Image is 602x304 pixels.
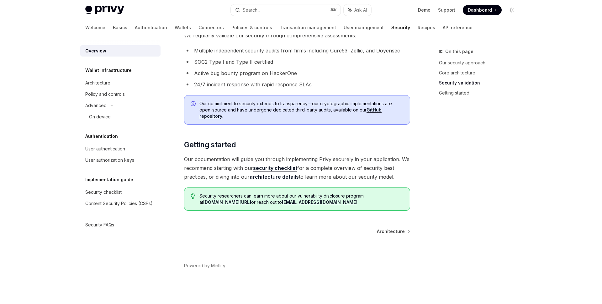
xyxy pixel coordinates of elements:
a: Wallets [175,20,191,35]
li: Active bug bounty program on HackerOne [184,69,410,78]
span: Getting started [184,140,236,150]
a: Architecture [80,77,161,89]
a: Content Security Policies (CSPs) [80,198,161,209]
a: User authentication [80,143,161,155]
span: ⌘ K [330,8,337,13]
a: security checklist [253,165,297,171]
button: Search...⌘K [231,4,341,16]
span: Our commitment to security extends to transparency—our cryptographic implementations are open-sou... [199,100,404,119]
div: Advanced [85,102,107,109]
a: Support [438,7,455,13]
span: Ask AI [354,7,367,13]
svg: Info [191,101,197,107]
a: architecture details [250,174,299,180]
a: [EMAIL_ADDRESS][DOMAIN_NAME] [282,199,357,205]
a: Core architecture [439,68,522,78]
a: Security FAQs [80,219,161,231]
div: On device [89,113,111,121]
a: Authentication [135,20,167,35]
a: Overview [80,45,161,57]
div: User authentication [85,145,125,153]
span: Dashboard [468,7,492,13]
a: Security validation [439,78,522,88]
h5: Authentication [85,133,118,140]
a: Powered by Mintlify [184,263,225,269]
button: Ask AI [344,4,371,16]
a: Demo [418,7,430,13]
a: Policies & controls [231,20,272,35]
div: Content Security Policies (CSPs) [85,200,153,207]
li: 24/7 incident response with rapid response SLAs [184,80,410,89]
a: [DOMAIN_NAME][URL] [203,199,251,205]
a: Connectors [198,20,224,35]
a: Recipes [418,20,435,35]
span: We regularly validate our security through comprehensive assessments: [184,31,410,40]
a: Architecture [377,228,409,235]
a: API reference [443,20,473,35]
div: Security FAQs [85,221,114,229]
div: Overview [85,47,106,55]
a: Our security approach [439,58,522,68]
span: On this page [445,48,473,55]
a: Security checklist [80,187,161,198]
span: Our documentation will guide you through implementing Privy securely in your application. We reco... [184,155,410,181]
a: On device [80,111,161,122]
div: Security checklist [85,188,122,196]
h5: Implementation guide [85,176,133,183]
a: Dashboard [463,5,502,15]
a: Transaction management [280,20,336,35]
div: Architecture [85,79,110,87]
a: Getting started [439,88,522,98]
svg: Tip [191,193,195,199]
div: Policy and controls [85,90,125,98]
div: User authorization keys [85,156,134,164]
h5: Wallet infrastructure [85,67,132,74]
div: Search... [243,6,260,14]
span: Security researchers can learn more about our vulnerability disclosure program at or reach out to . [199,193,404,205]
li: SOC2 Type I and Type II certified [184,57,410,66]
a: Policy and controls [80,89,161,100]
a: User management [344,20,384,35]
a: Security [391,20,410,35]
a: Basics [113,20,127,35]
a: User authorization keys [80,155,161,166]
li: Multiple independent security audits from firms including Cure53, Zellic, and Doyensec [184,46,410,55]
a: Welcome [85,20,105,35]
img: light logo [85,6,124,14]
button: Toggle dark mode [507,5,517,15]
span: Architecture [377,228,405,235]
